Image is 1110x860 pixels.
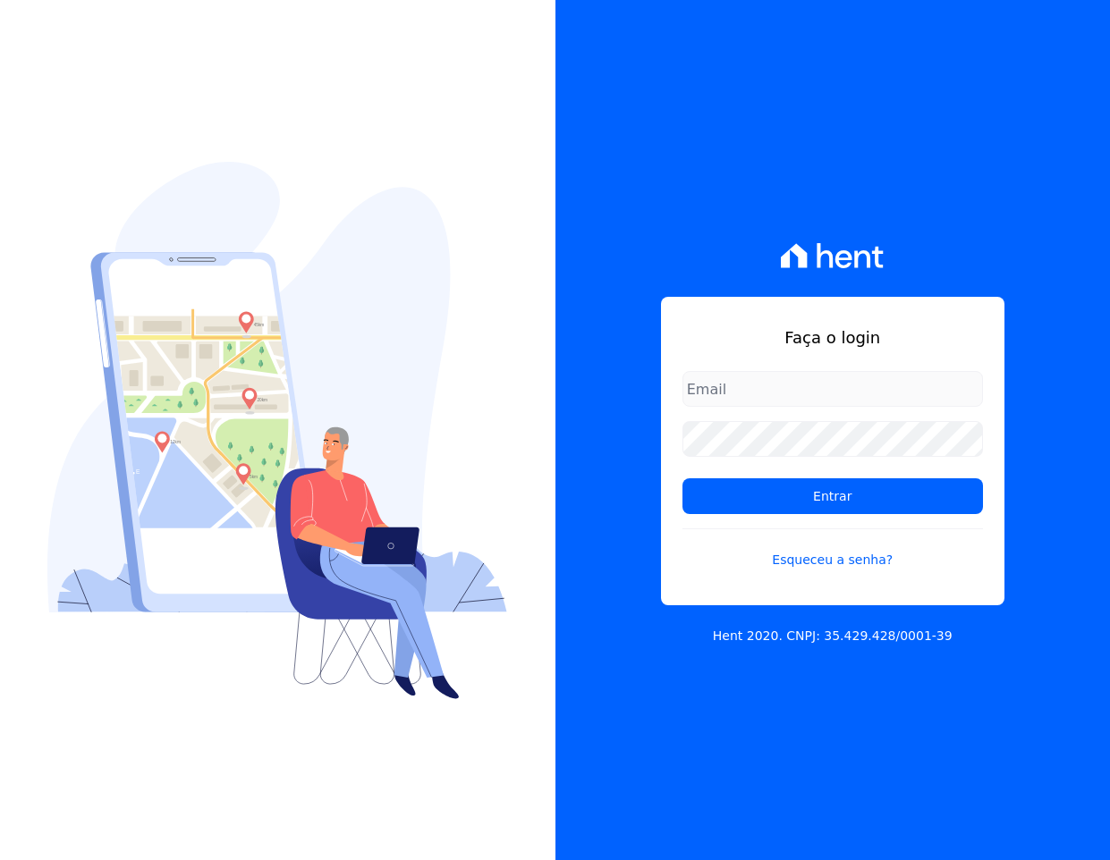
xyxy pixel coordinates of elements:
[682,528,983,569] a: Esqueceu a senha?
[713,627,953,645] p: Hent 2020. CNPJ: 35.429.428/0001-39
[682,325,983,350] h1: Faça o login
[47,162,507,699] img: Login
[682,371,983,407] input: Email
[682,478,983,514] input: Entrar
